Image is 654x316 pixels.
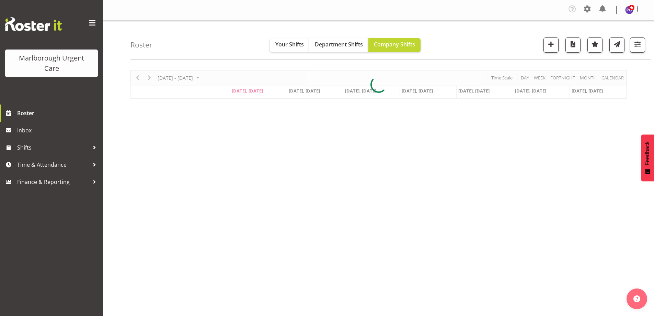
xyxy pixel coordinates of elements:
[5,17,62,31] img: Rosterit website logo
[17,125,100,135] span: Inbox
[633,295,640,302] img: help-xxl-2.png
[565,37,581,53] button: Download a PDF of the roster according to the set date range.
[543,37,559,53] button: Add a new shift
[609,37,624,53] button: Send a list of all shifts for the selected filtered period to all rostered employees.
[315,41,363,48] span: Department Shifts
[17,177,89,187] span: Finance & Reporting
[309,38,368,52] button: Department Shifts
[368,38,421,52] button: Company Shifts
[17,160,89,170] span: Time & Attendance
[17,108,100,118] span: Roster
[130,41,152,49] h4: Roster
[374,41,415,48] span: Company Shifts
[270,38,309,52] button: Your Shifts
[644,141,651,165] span: Feedback
[275,41,304,48] span: Your Shifts
[17,142,89,153] span: Shifts
[630,37,645,53] button: Filter Shifts
[641,134,654,181] button: Feedback - Show survey
[587,37,603,53] button: Highlight an important date within the roster.
[625,6,633,14] img: payroll-officer11877.jpg
[12,53,91,74] div: Marlborough Urgent Care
